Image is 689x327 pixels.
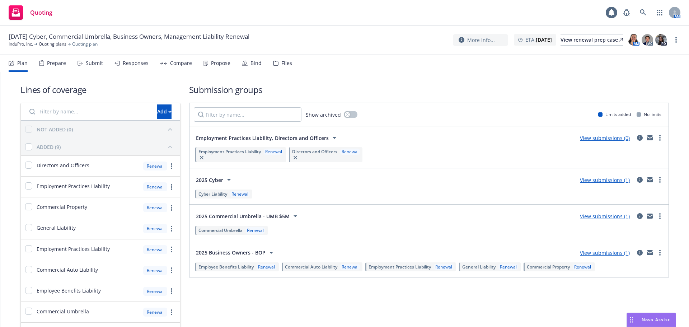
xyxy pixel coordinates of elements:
[30,10,52,15] span: Quoting
[453,34,508,46] button: More info...
[655,34,667,46] img: photo
[143,287,167,296] div: Renewal
[167,162,176,170] a: more
[211,60,230,66] div: Propose
[167,204,176,212] a: more
[143,182,167,191] div: Renewal
[86,60,103,66] div: Submit
[167,308,176,317] a: more
[6,3,55,23] a: Quoting
[642,34,653,46] img: photo
[656,212,664,220] a: more
[527,264,570,270] span: Commercial Property
[462,264,496,270] span: General Liability
[646,248,654,257] a: mail
[47,60,66,66] div: Prepare
[37,123,176,135] button: NOT ADDED (0)
[37,141,176,153] button: ADDED (9)
[536,36,552,43] strong: [DATE]
[340,149,360,155] div: Renewal
[25,104,153,119] input: Filter by name...
[157,105,172,118] div: Add
[189,84,669,95] h1: Submission groups
[627,313,676,327] button: Nova Assist
[642,317,670,323] span: Nova Assist
[561,34,623,46] a: View renewal prep case
[194,131,341,145] button: Employment Practices Liability, Directors and Officers
[194,173,235,187] button: 2025 Cyber
[525,36,552,43] span: ETA :
[573,264,592,270] div: Renewal
[498,264,518,270] div: Renewal
[628,34,639,46] img: photo
[264,149,283,155] div: Renewal
[196,134,329,142] span: Employment Practices Liability, Directors and Officers
[9,41,33,47] a: InduPro, Inc.
[257,264,276,270] div: Renewal
[72,41,98,47] span: Quoting plan
[194,107,301,122] input: Filter by name...
[198,149,261,155] span: Employment Practices Liability
[194,209,302,223] button: 2025 Commercial Umbrella - UMB $5M
[196,212,290,220] span: 2025 Commercial Umbrella - UMB $5M
[656,248,664,257] a: more
[143,245,167,254] div: Renewal
[143,224,167,233] div: Renewal
[250,60,262,66] div: Bind
[619,5,634,20] a: Report a Bug
[143,162,167,170] div: Renewal
[196,176,223,184] span: 2025 Cyber
[340,264,360,270] div: Renewal
[656,134,664,142] a: more
[672,36,680,44] a: more
[37,126,73,133] div: NOT ADDED (0)
[636,248,644,257] a: circleInformation
[157,104,172,119] button: Add
[434,264,454,270] div: Renewal
[198,264,254,270] span: Employee Benefits Liability
[646,134,654,142] a: mail
[230,191,250,197] div: Renewal
[37,224,76,232] span: General Liability
[281,60,292,66] div: Files
[167,287,176,295] a: more
[37,143,61,151] div: ADDED (9)
[17,60,28,66] div: Plan
[39,41,66,47] a: Quoting plans
[245,227,265,233] div: Renewal
[580,249,630,256] a: View submissions (1)
[123,60,149,66] div: Responses
[198,191,227,197] span: Cyber Liability
[37,162,89,169] span: Directors and Officers
[167,183,176,191] a: more
[196,249,266,256] span: 2025 Business Owners - BOP
[194,246,278,260] button: 2025 Business Owners - BOP
[580,177,630,183] a: View submissions (1)
[637,111,661,117] div: No limits
[598,111,631,117] div: Limits added
[656,176,664,184] a: more
[167,224,176,233] a: more
[636,5,650,20] a: Search
[652,5,667,20] a: Switch app
[37,245,110,253] span: Employment Practices Liability
[37,203,87,211] span: Commercial Property
[37,266,98,274] span: Commercial Auto Liability
[198,227,243,233] span: Commercial Umbrella
[143,266,167,275] div: Renewal
[636,212,644,220] a: circleInformation
[170,60,192,66] div: Compare
[467,36,495,44] span: More info...
[636,176,644,184] a: circleInformation
[143,308,167,317] div: Renewal
[636,134,644,142] a: circleInformation
[37,287,101,294] span: Employee Benefits Liability
[646,212,654,220] a: mail
[627,313,636,327] div: Drag to move
[646,176,654,184] a: mail
[306,111,341,118] span: Show archived
[369,264,431,270] span: Employment Practices Liability
[580,213,630,220] a: View submissions (1)
[580,135,630,141] a: View submissions (0)
[292,149,337,155] span: Directors and Officers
